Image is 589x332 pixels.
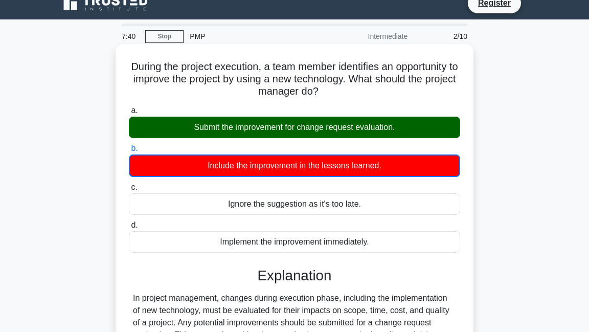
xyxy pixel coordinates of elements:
div: Submit the improvement for change request evaluation. [129,117,460,138]
span: c. [131,183,137,191]
h5: During the project execution, a team member identifies an opportunity to improve the project by u... [128,60,461,98]
div: Include the improvement in the lessons learned. [129,154,460,177]
span: b. [131,144,138,152]
div: 2/10 [414,26,473,47]
div: Ignore the suggestion as it's too late. [129,193,460,215]
div: Intermediate [324,26,414,47]
h3: Explanation [135,267,454,284]
div: PMP [184,26,324,47]
div: Implement the improvement immediately. [129,231,460,253]
span: a. [131,106,138,115]
a: Stop [145,30,184,43]
div: 7:40 [116,26,145,47]
span: d. [131,220,138,229]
